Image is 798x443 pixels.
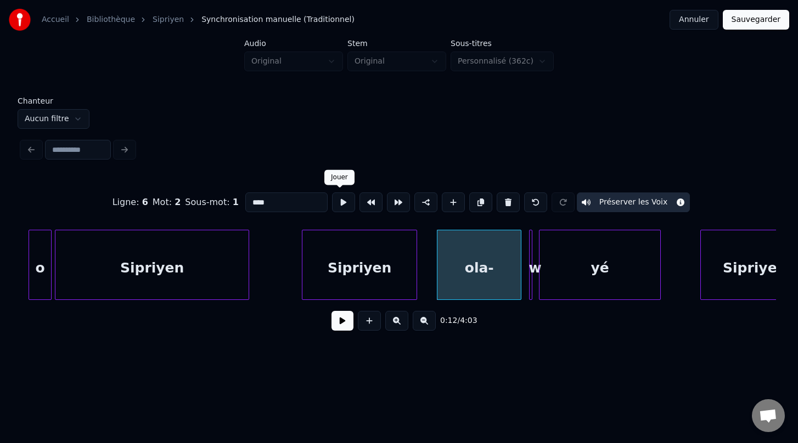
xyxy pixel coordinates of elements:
img: youka [9,9,31,31]
div: Ligne : [113,196,148,209]
a: Ouvrir le chat [752,399,785,432]
label: Audio [244,39,343,47]
span: 6 [142,197,148,207]
div: / [440,315,467,326]
span: 2 [175,197,181,207]
a: Sipriyen [153,14,184,25]
button: Annuler [670,10,718,30]
div: Jouer [331,173,348,182]
label: Sous-titres [451,39,554,47]
div: Sous-mot : [185,196,238,209]
span: 1 [233,197,239,207]
div: Mot : [153,196,181,209]
button: Toggle [577,192,690,212]
span: 4:03 [460,315,477,326]
button: Sauvegarder [723,10,789,30]
a: Bibliothèque [87,14,135,25]
label: Stem [347,39,446,47]
label: Chanteur [18,97,89,105]
nav: breadcrumb [42,14,355,25]
span: Synchronisation manuelle (Traditionnel) [201,14,355,25]
span: 0:12 [440,315,457,326]
a: Accueil [42,14,69,25]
